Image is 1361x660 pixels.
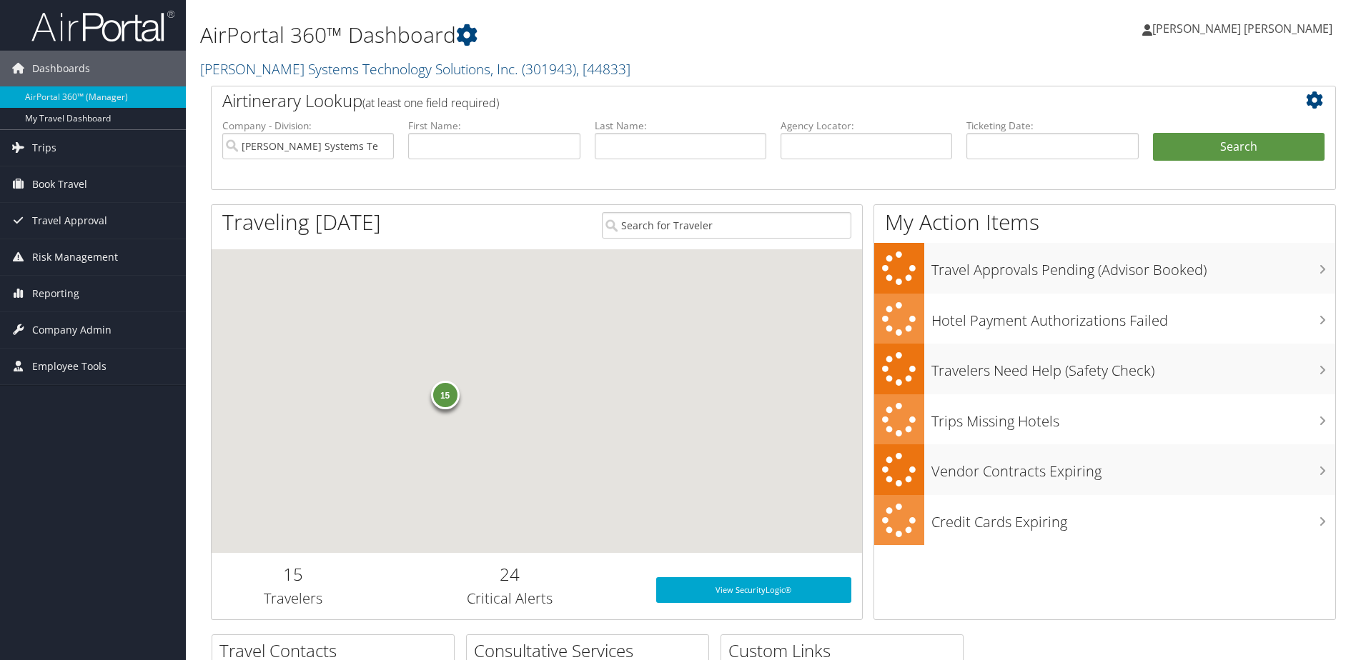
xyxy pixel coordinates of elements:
[222,589,363,609] h3: Travelers
[781,119,952,133] label: Agency Locator:
[874,394,1335,445] a: Trips Missing Hotels
[222,89,1231,113] h2: Airtinerary Lookup
[931,354,1335,381] h3: Travelers Need Help (Safety Check)
[385,562,634,586] h2: 24
[874,344,1335,394] a: Travelers Need Help (Safety Check)
[931,304,1335,331] h3: Hotel Payment Authorizations Failed
[385,589,634,609] h3: Critical Alerts
[1142,7,1347,50] a: [PERSON_NAME] [PERSON_NAME]
[966,119,1138,133] label: Ticketing Date:
[431,380,460,409] div: 15
[32,51,90,86] span: Dashboards
[874,495,1335,546] a: Credit Cards Expiring
[931,404,1335,431] h3: Trips Missing Hotels
[931,454,1335,481] h3: Vendor Contracts Expiring
[32,276,79,311] span: Reporting
[1152,21,1332,36] span: [PERSON_NAME] [PERSON_NAME]
[874,243,1335,294] a: Travel Approvals Pending (Advisor Booked)
[222,207,381,237] h1: Traveling [DATE]
[522,59,576,79] span: ( 301943 )
[362,95,499,111] span: (at least one field required)
[576,59,630,79] span: , [ 44833 ]
[200,20,964,50] h1: AirPortal 360™ Dashboard
[874,207,1335,237] h1: My Action Items
[32,166,87,202] span: Book Travel
[32,312,112,348] span: Company Admin
[32,203,107,239] span: Travel Approval
[602,212,851,239] input: Search for Traveler
[931,253,1335,280] h3: Travel Approvals Pending (Advisor Booked)
[222,562,363,586] h2: 15
[32,349,107,384] span: Employee Tools
[656,577,851,603] a: View SecurityLogic®
[31,9,174,43] img: airportal-logo.png
[200,59,630,79] a: [PERSON_NAME] Systems Technology Solutions, Inc.
[32,239,118,275] span: Risk Management
[32,130,56,166] span: Trips
[1153,133,1325,161] button: Search
[408,119,580,133] label: First Name:
[595,119,766,133] label: Last Name:
[931,505,1335,532] h3: Credit Cards Expiring
[874,294,1335,344] a: Hotel Payment Authorizations Failed
[222,119,394,133] label: Company - Division:
[874,444,1335,495] a: Vendor Contracts Expiring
